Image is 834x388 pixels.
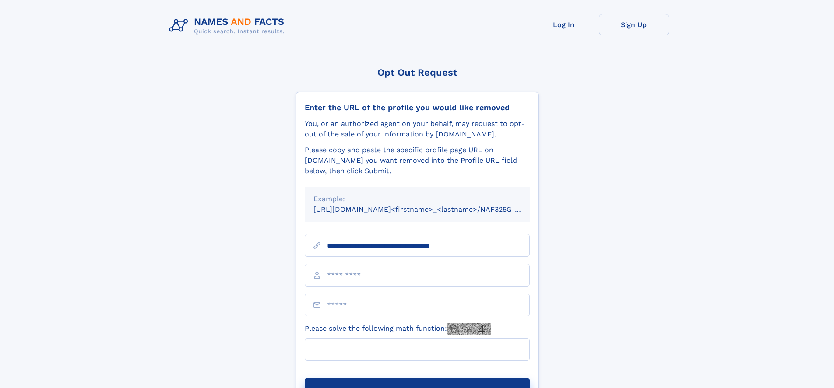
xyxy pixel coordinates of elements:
a: Sign Up [599,14,669,35]
div: Enter the URL of the profile you would like removed [305,103,530,112]
div: You, or an authorized agent on your behalf, may request to opt-out of the sale of your informatio... [305,119,530,140]
a: Log In [529,14,599,35]
div: Opt Out Request [296,67,539,78]
div: Please copy and paste the specific profile page URL on [DOMAIN_NAME] you want removed into the Pr... [305,145,530,176]
label: Please solve the following math function: [305,323,491,335]
small: [URL][DOMAIN_NAME]<firstname>_<lastname>/NAF325G-xxxxxxxx [313,205,546,213]
img: Logo Names and Facts [165,14,292,38]
div: Example: [313,194,521,204]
